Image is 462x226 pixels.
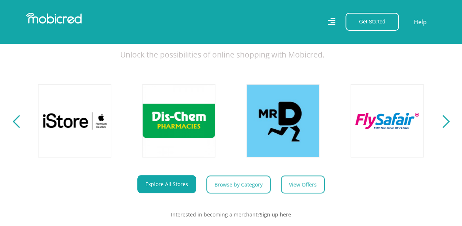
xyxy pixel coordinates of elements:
a: Explore All Stores [137,175,196,193]
button: Get Started [345,13,399,31]
a: Sign up here [260,211,291,218]
a: View Offers [281,175,325,193]
img: Mobicred [26,13,82,24]
button: Previous [15,114,24,128]
a: Browse by Category [206,175,271,193]
button: Next [439,114,448,128]
p: Unlock the possibilities of online shopping with Mobicred. [28,49,434,61]
a: Help [413,17,427,27]
p: Interested in becoming a merchant? [28,211,434,218]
